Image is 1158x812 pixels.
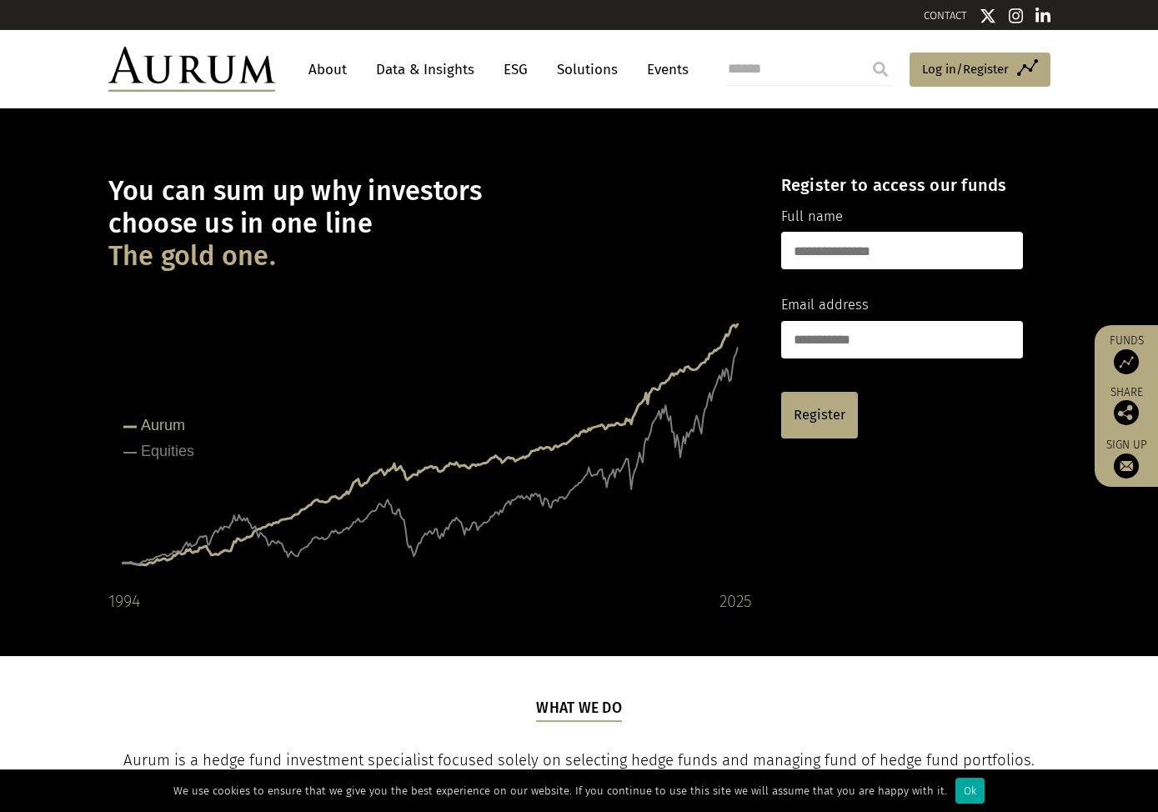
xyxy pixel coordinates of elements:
div: Share [1103,387,1150,425]
img: Instagram icon [1009,8,1024,24]
a: Sign up [1103,438,1150,479]
a: Log in/Register [910,53,1050,88]
img: Twitter icon [980,8,996,24]
img: Share this post [1114,400,1139,425]
img: Sign up to our newsletter [1114,454,1139,479]
a: Solutions [549,54,626,85]
a: Funds [1103,333,1150,374]
img: Aurum [108,47,275,92]
a: Events [639,54,689,85]
a: Data & Insights [368,54,483,85]
span: Aurum is a hedge fund investment specialist focused solely on selecting hedge funds and managing ... [123,751,1035,794]
img: Access Funds [1114,349,1139,374]
a: Register [781,392,858,439]
span: Log in/Register [922,59,1009,79]
div: 1994 [108,588,140,614]
a: About [300,54,355,85]
tspan: Equities [141,443,194,459]
div: Ok [955,778,985,804]
span: The gold one. [108,240,276,273]
h1: You can sum up why investors choose us in one line [108,175,752,273]
div: 2025 [719,588,752,614]
a: CONTACT [924,9,967,22]
label: Full name [781,206,843,228]
label: Email address [781,294,869,316]
h5: What we do [536,698,622,721]
img: Linkedin icon [1035,8,1050,24]
a: ESG [495,54,536,85]
h4: Register to access our funds [781,175,1023,195]
input: Submit [864,53,897,86]
tspan: Aurum [141,417,185,434]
